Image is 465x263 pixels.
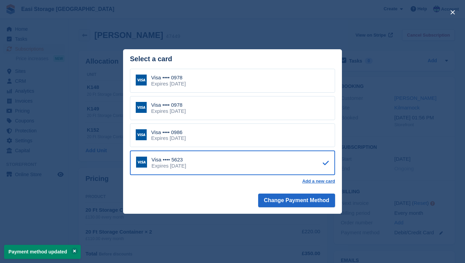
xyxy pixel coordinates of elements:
[136,75,147,86] img: Visa Logo
[136,129,147,140] img: Visa Logo
[258,194,335,207] button: Change Payment Method
[151,163,186,169] div: Expires [DATE]
[151,81,186,87] div: Expires [DATE]
[151,102,186,108] div: Visa •••• 0978
[130,55,335,63] div: Select a card
[302,179,335,184] a: Add a new card
[151,129,186,135] div: Visa •••• 0986
[151,108,186,114] div: Expires [DATE]
[151,157,186,163] div: Visa •••• 5623
[4,245,81,259] p: Payment method updated
[151,135,186,141] div: Expires [DATE]
[136,102,147,113] img: Visa Logo
[136,157,147,168] img: Visa Logo
[447,7,458,18] button: close
[151,75,186,81] div: Visa •••• 0978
